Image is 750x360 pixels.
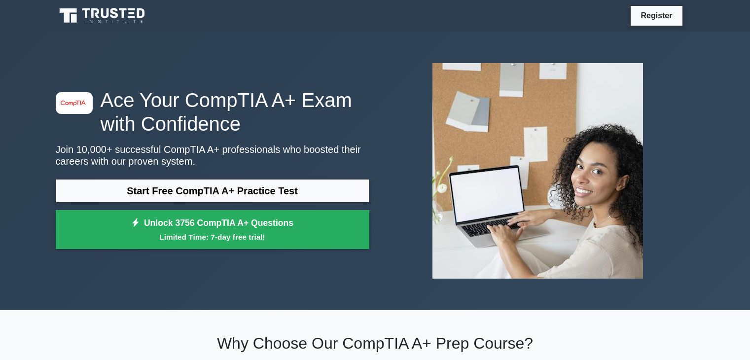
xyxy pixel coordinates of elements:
h2: Why Choose Our CompTIA A+ Prep Course? [56,334,695,353]
a: Start Free CompTIA A+ Practice Test [56,179,369,203]
small: Limited Time: 7-day free trial! [68,231,357,243]
a: Unlock 3756 CompTIA A+ QuestionsLimited Time: 7-day free trial! [56,210,369,250]
h1: Ace Your CompTIA A+ Exam with Confidence [56,88,369,136]
a: Register [635,9,678,22]
p: Join 10,000+ successful CompTIA A+ professionals who boosted their careers with our proven system. [56,144,369,167]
